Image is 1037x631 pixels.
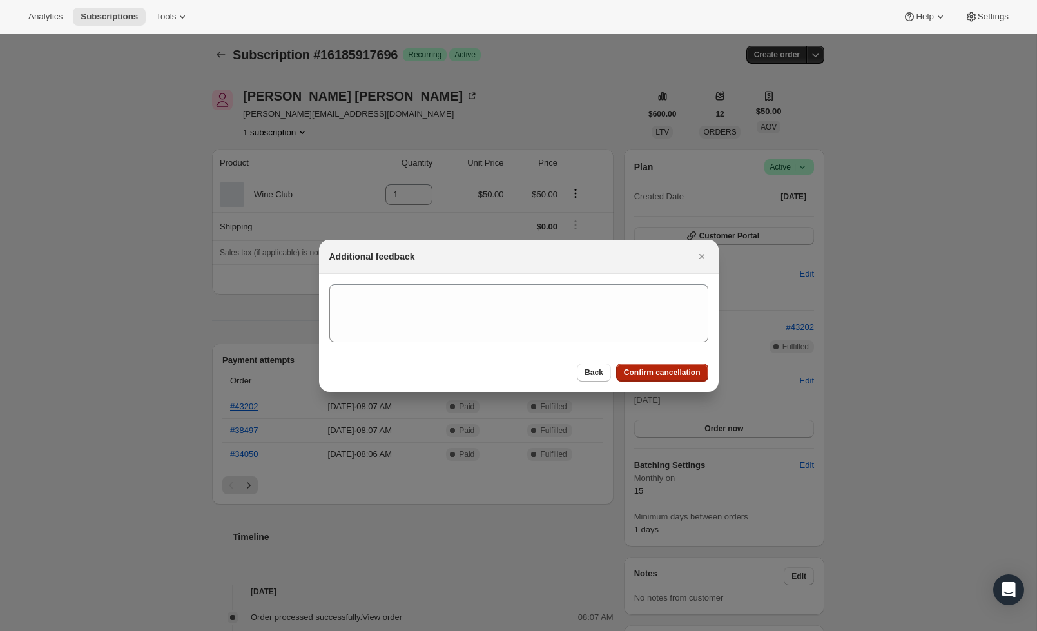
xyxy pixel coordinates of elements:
span: Help [916,12,933,22]
span: Back [585,367,603,378]
div: Open Intercom Messenger [993,574,1024,605]
button: Help [895,8,954,26]
span: Subscriptions [81,12,138,22]
button: Subscriptions [73,8,146,26]
span: Tools [156,12,176,22]
button: Close [693,248,711,266]
button: Analytics [21,8,70,26]
span: Confirm cancellation [624,367,701,378]
h2: Additional feedback [329,250,415,263]
button: Settings [957,8,1016,26]
span: Settings [978,12,1009,22]
button: Back [577,364,611,382]
button: Tools [148,8,197,26]
span: Analytics [28,12,63,22]
button: Confirm cancellation [616,364,708,382]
